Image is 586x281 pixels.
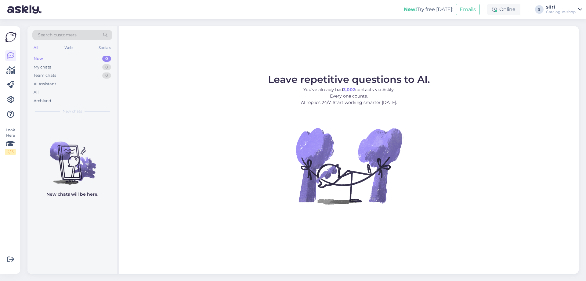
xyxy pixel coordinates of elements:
[97,44,112,52] div: Socials
[102,64,111,70] div: 0
[102,56,111,62] div: 0
[5,127,16,155] div: Look Here
[294,111,404,221] img: No Chat active
[546,5,576,9] div: siiri
[32,44,39,52] div: All
[268,87,430,106] p: You’ve already had contacts via Askly. Every one counts. AI replies 24/7. Start working smarter [...
[456,4,480,15] button: Emails
[5,31,16,43] img: Askly Logo
[46,191,98,198] p: New chats will be here.
[34,89,39,95] div: All
[535,5,544,14] div: S
[34,56,43,62] div: New
[34,81,56,87] div: AI Assistant
[404,6,453,13] div: Try free [DATE]:
[27,131,117,186] img: No chats
[268,73,430,85] span: Leave repetitive questions to AI.
[404,6,417,12] b: New!
[63,109,82,114] span: New chats
[38,32,77,38] span: Search customers
[546,5,582,14] a: siiriCatalogue-shop
[343,87,355,92] b: 3,002
[63,44,74,52] div: Web
[34,98,51,104] div: Archived
[34,64,51,70] div: My chats
[5,149,16,155] div: 2 / 3
[487,4,520,15] div: Online
[102,72,111,79] div: 0
[34,72,56,79] div: Team chats
[546,9,576,14] div: Catalogue-shop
